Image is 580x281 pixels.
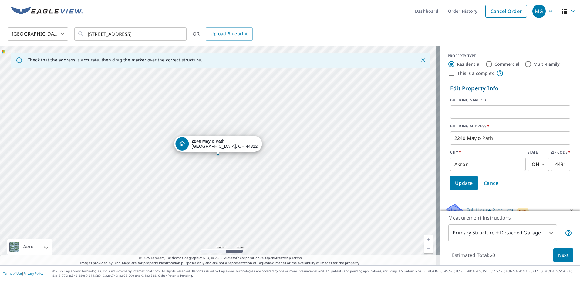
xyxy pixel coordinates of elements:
input: Search by address or latitude-longitude [88,26,174,43]
a: Privacy Policy [24,271,43,276]
div: Aerial [7,239,52,255]
div: Full House ProductsNew [445,203,575,217]
a: Cancel Order [485,5,527,18]
div: PROPERTY TYPE [448,53,573,59]
label: BUILDING ADDRESS [450,123,570,129]
p: Full House Products [467,206,514,214]
label: Residential [457,61,481,67]
div: Dropped pin, building 1, Residential property, 2240 Maylo Path Akron, OH 44312 [174,136,262,155]
span: Your report will include the primary structure and a detached garage if one exists. [565,229,572,237]
a: Current Level 17, Zoom In [424,235,433,244]
p: Edit Property Info [450,84,570,92]
button: Close [419,56,427,64]
label: STATE [528,150,549,155]
label: CITY [450,150,526,155]
div: [GEOGRAPHIC_DATA], OH 44312 [192,139,258,149]
span: Next [558,252,568,259]
p: © 2025 Eagle View Technologies, Inc. and Pictometry International Corp. All Rights Reserved. Repo... [52,269,577,278]
a: Terms [292,255,302,260]
a: Current Level 17, Zoom Out [424,244,433,253]
button: Cancel [479,176,505,190]
span: Update [455,179,473,187]
p: | [3,272,43,275]
span: © 2025 TomTom, Earthstar Geographics SIO, © 2025 Microsoft Corporation, © [139,255,302,261]
div: OR [193,27,253,41]
div: Aerial [21,239,38,255]
div: MG [532,5,546,18]
button: Update [450,176,478,190]
button: Next [553,248,573,262]
em: OH [532,161,539,167]
a: Upload Blueprint [206,27,252,41]
a: Terms of Use [3,271,22,276]
label: Multi-Family [534,61,560,67]
span: New [519,208,527,213]
strong: 2240 Maylo Path [192,139,225,144]
div: OH [528,158,549,171]
a: OpenStreetMap [265,255,291,260]
p: Check that the address is accurate, then drag the marker over the correct structure. [27,57,202,63]
label: BUILDING NAME/ID [450,97,570,103]
p: Measurement Instructions [448,214,572,221]
span: Upload Blueprint [211,30,248,38]
img: EV Logo [11,7,83,16]
div: [GEOGRAPHIC_DATA] [8,26,68,43]
div: Primary Structure + Detached Garage [448,224,557,241]
label: Commercial [494,61,520,67]
p: Estimated Total: $0 [447,248,500,262]
span: Cancel [484,179,500,187]
label: ZIP CODE [551,150,570,155]
label: This is a complex [457,70,494,76]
